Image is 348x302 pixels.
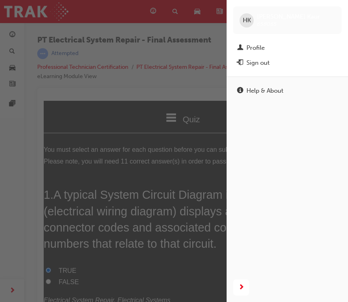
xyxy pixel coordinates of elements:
[237,87,243,95] span: info-icon
[246,43,265,53] div: Profile
[243,16,251,25] span: HK
[139,14,156,23] span: Quiz
[233,40,342,55] a: Profile
[2,167,7,172] input: TRUE
[2,178,7,183] input: FALSE
[246,58,269,68] div: Sign out
[246,86,283,96] div: Help & About
[238,283,244,293] span: next-icon
[233,83,342,98] a: Help & About
[237,45,243,52] span: man-icon
[15,166,33,173] span: TRUE
[257,21,277,28] span: 658065
[15,178,35,185] span: FALSE
[257,13,320,20] span: [PERSON_NAME] Kaur
[233,55,342,70] button: Sign out
[237,60,243,67] span: exit-icon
